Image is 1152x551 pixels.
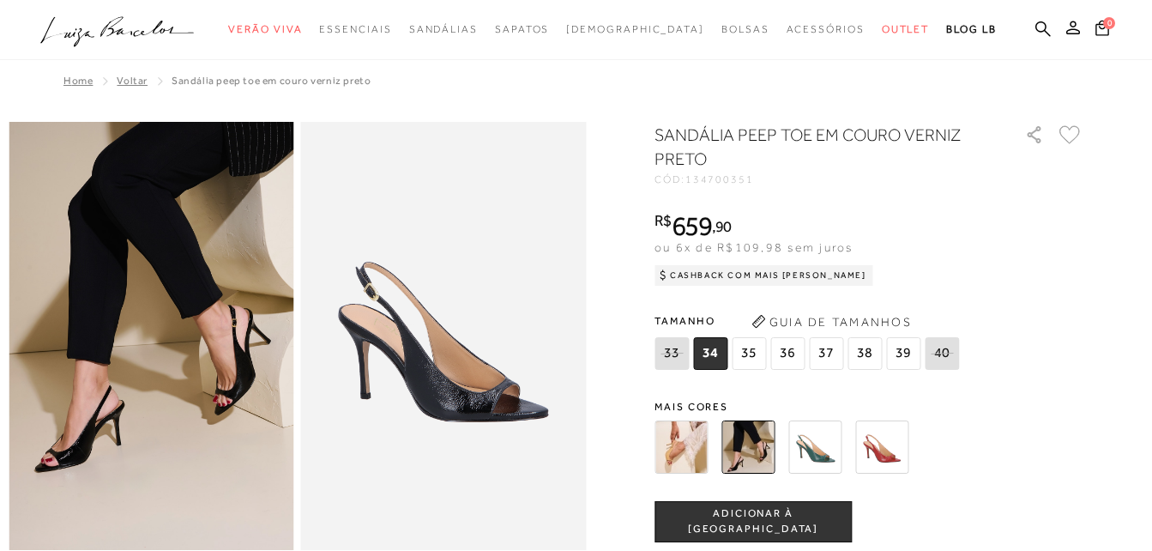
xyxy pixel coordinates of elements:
[172,75,371,87] span: SANDÁLIA PEEP TOE EM COURO VERNIZ PRETO
[566,14,704,45] a: noSubCategoriesText
[721,23,769,35] span: Bolsas
[495,14,549,45] a: noSubCategoriesText
[654,240,853,254] span: ou 6x de R$109,98 sem juros
[788,421,841,474] img: SANDÁLIA PEEP TOE EM COURO VERNIZ VERDE ESMERALDA
[63,75,93,87] a: Home
[319,14,391,45] a: noSubCategoriesText
[495,23,549,35] span: Sapatos
[228,23,302,35] span: Verão Viva
[685,173,754,185] span: 134700351
[654,213,672,228] i: R$
[319,23,391,35] span: Essenciais
[886,337,920,370] span: 39
[654,402,1083,412] span: Mais cores
[301,122,587,550] img: image
[855,421,908,474] img: SANDÁLIA PEEP TOE EM COURO VERNIZ VERMELHO RED
[566,23,704,35] span: [DEMOGRAPHIC_DATA]
[925,337,959,370] span: 40
[409,14,478,45] a: noSubCategoriesText
[672,210,712,241] span: 659
[654,501,852,542] button: ADICIONAR À [GEOGRAPHIC_DATA]
[655,506,851,536] span: ADICIONAR À [GEOGRAPHIC_DATA]
[654,265,873,286] div: Cashback com Mais [PERSON_NAME]
[882,14,930,45] a: noSubCategoriesText
[745,308,917,336] button: Guia de Tamanhos
[654,123,976,171] h1: SANDÁLIA PEEP TOE EM COURO VERNIZ PRETO
[654,308,963,334] span: Tamanho
[409,23,478,35] span: Sandálias
[693,337,727,370] span: 34
[654,174,998,185] div: CÓD:
[715,217,732,235] span: 90
[228,14,302,45] a: noSubCategoriesText
[1103,17,1115,29] span: 0
[654,337,689,370] span: 33
[712,219,732,234] i: ,
[882,23,930,35] span: Outlet
[1090,19,1114,42] button: 0
[117,75,148,87] a: Voltar
[787,23,865,35] span: Acessórios
[654,421,708,474] img: SANDÁLIA PEEP TOE EM COURO VERNIZ BEGE AREIA
[721,421,775,474] img: SANDÁLIA PEEP TOE EM COURO VERNIZ PRETO
[946,23,996,35] span: BLOG LB
[770,337,805,370] span: 36
[732,337,766,370] span: 35
[721,14,769,45] a: noSubCategoriesText
[847,337,882,370] span: 38
[809,337,843,370] span: 37
[946,14,996,45] a: BLOG LB
[9,122,294,550] img: image
[787,14,865,45] a: noSubCategoriesText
